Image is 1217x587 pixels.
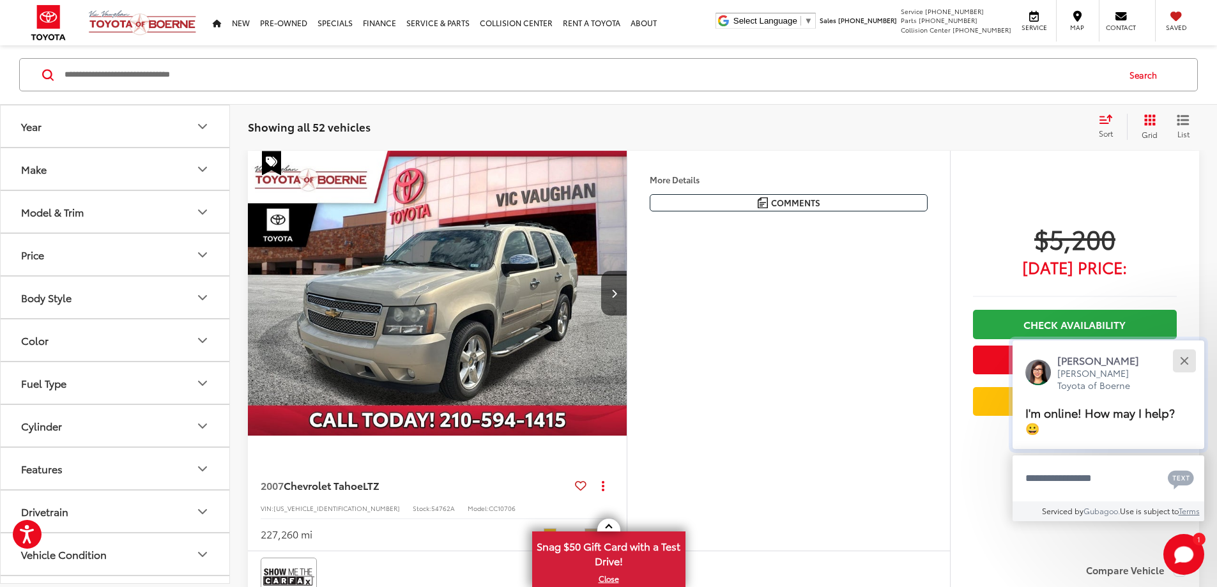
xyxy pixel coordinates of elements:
[21,420,62,432] div: Cylinder
[273,503,400,513] span: [US_VEHICLE_IDENTIFICATION_NUMBER]
[21,120,42,132] div: Year
[1120,505,1179,516] span: Use is subject to
[1177,128,1190,139] span: List
[1170,347,1198,374] button: Close
[431,503,455,513] span: 54762A
[489,503,516,513] span: CC10706
[1,448,231,489] button: FeaturesFeatures
[973,310,1177,339] a: Check Availability
[1099,128,1113,139] span: Sort
[261,478,570,492] a: 2007Chevrolet TahoeLTZ
[195,376,210,391] div: Fuel Type
[261,527,312,542] div: 227,260 mi
[1025,404,1175,436] span: I'm online! How may I help? 😀
[1,491,231,532] button: DrivetrainDrivetrain
[733,16,813,26] a: Select Language​
[1142,128,1158,139] span: Grid
[363,478,379,492] span: LTZ
[650,194,928,211] button: Comments
[1013,340,1204,521] div: Close[PERSON_NAME][PERSON_NAME] Toyota of BoerneI'm online! How may I help? 😀Type your messageCha...
[953,25,1011,34] span: [PHONE_NUMBER]
[284,478,363,492] span: Chevrolet Tahoe
[1020,23,1048,32] span: Service
[63,59,1117,90] input: Search by Make, Model, or Keyword
[1168,469,1194,489] svg: Text
[195,247,210,263] div: Price
[1092,114,1127,139] button: Select sort value
[21,548,107,560] div: Vehicle Condition
[1163,534,1204,575] svg: Start Chat
[650,175,928,184] h4: More Details
[247,151,628,436] img: 2007 Chevrolet Tahoe LTZ
[901,6,923,16] span: Service
[195,504,210,519] div: Drivetrain
[973,222,1177,254] span: $5,200
[1162,23,1190,32] span: Saved
[1127,114,1167,139] button: Grid View
[1106,23,1136,32] span: Contact
[771,197,820,209] span: Comments
[195,333,210,348] div: Color
[1117,59,1175,91] button: Search
[21,163,47,175] div: Make
[1,319,231,361] button: ColorColor
[601,271,627,316] button: Next image
[21,334,49,346] div: Color
[1013,455,1204,501] textarea: Type your message
[261,478,284,492] span: 2007
[820,15,836,25] span: Sales
[21,248,44,261] div: Price
[1063,23,1091,32] span: Map
[21,377,66,389] div: Fuel Type
[1,533,231,575] button: Vehicle ConditionVehicle Condition
[195,119,210,134] div: Year
[1179,505,1200,516] a: Terms
[88,10,197,36] img: Vic Vaughan Toyota of Boerne
[533,533,684,572] span: Snag $50 Gift Card with a Test Drive!
[1,405,231,446] button: CylinderCylinder
[733,16,797,26] span: Select Language
[195,418,210,434] div: Cylinder
[1164,464,1198,492] button: Chat with SMS
[973,346,1177,374] button: Get Price Now
[1,191,231,233] button: Model & TrimModel & Trim
[195,547,210,562] div: Vehicle Condition
[21,505,68,517] div: Drivetrain
[21,291,72,303] div: Body Style
[1,148,231,190] button: MakeMake
[925,6,984,16] span: [PHONE_NUMBER]
[195,204,210,220] div: Model & Trim
[468,503,489,513] span: Model:
[758,197,768,208] img: Comments
[973,261,1177,273] span: [DATE] Price:
[247,151,628,436] a: 2007 Chevrolet Tahoe LTZ2007 Chevrolet Tahoe LTZ2007 Chevrolet Tahoe LTZ2007 Chevrolet Tahoe LTZ
[1,362,231,404] button: Fuel TypeFuel Type
[262,151,281,175] span: Special
[901,25,951,34] span: Collision Center
[1,234,231,275] button: PricePrice
[901,15,917,25] span: Parts
[21,462,63,475] div: Features
[919,15,977,25] span: [PHONE_NUMBER]
[838,15,897,25] span: [PHONE_NUMBER]
[1,105,231,147] button: YearYear
[1086,564,1186,577] label: Compare Vehicle
[1057,367,1152,392] p: [PERSON_NAME] Toyota of Boerne
[973,387,1177,416] a: Value Your Trade
[21,206,84,218] div: Model & Trim
[195,461,210,476] div: Features
[413,503,431,513] span: Stock:
[804,16,813,26] span: ▼
[248,118,371,133] span: Showing all 52 vehicles
[1042,505,1083,516] span: Serviced by
[1057,353,1152,367] p: [PERSON_NAME]
[592,474,614,496] button: Actions
[195,162,210,177] div: Make
[195,290,210,305] div: Body Style
[602,480,604,491] span: dropdown dots
[247,151,628,436] div: 2007 Chevrolet Tahoe LTZ 0
[1167,114,1199,139] button: List View
[1,277,231,318] button: Body StyleBody Style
